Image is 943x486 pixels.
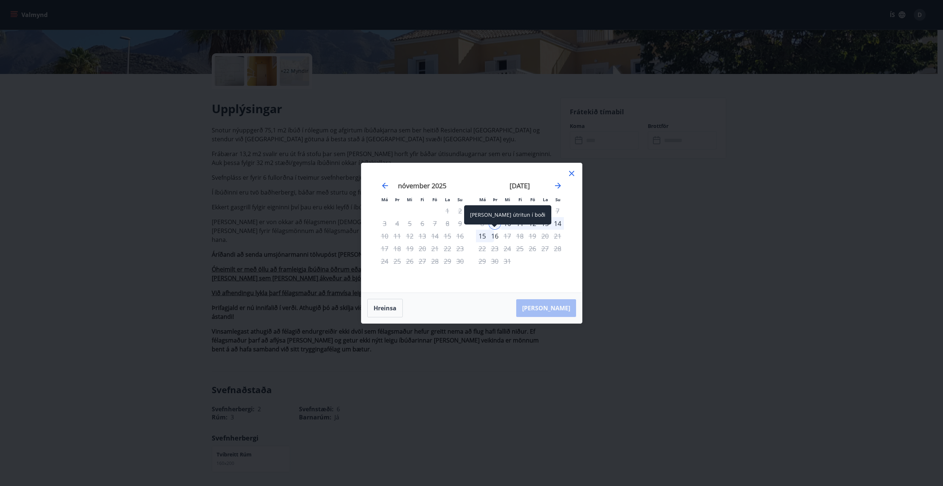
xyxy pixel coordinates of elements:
[551,217,564,230] div: 14
[391,217,404,230] div: Aðeins útritun í boði
[488,242,501,255] td: Not available. þriðjudagur, 23. desember 2025
[454,255,466,267] td: Not available. sunnudagur, 30. nóvember 2025
[429,217,441,230] td: Not available. föstudagur, 7. nóvember 2025
[454,230,466,242] td: Not available. sunnudagur, 16. nóvember 2025
[429,255,441,267] td: Not available. föstudagur, 28. nóvember 2025
[441,205,454,217] td: Not available. laugardagur, 1. nóvember 2025
[476,205,488,217] td: Not available. mánudagur, 1. desember 2025
[454,242,466,255] td: Not available. sunnudagur, 23. nóvember 2025
[454,217,466,230] td: Not available. sunnudagur, 9. nóvember 2025
[526,230,539,242] td: Not available. föstudagur, 19. desember 2025
[501,205,514,217] td: Not available. miðvikudagur, 3. desember 2025
[416,255,429,267] td: Not available. fimmtudagur, 27. nóvember 2025
[543,197,548,202] small: La
[378,242,391,255] td: Not available. mánudagur, 17. nóvember 2025
[551,205,564,217] td: Not available. sunnudagur, 7. desember 2025
[539,230,551,242] td: Not available. laugardagur, 20. desember 2025
[551,242,564,255] td: Not available. sunnudagur, 28. desember 2025
[479,197,486,202] small: Má
[457,197,463,202] small: Su
[488,230,501,242] td: Choose þriðjudagur, 16. desember 2025 as your check-out date. It’s available.
[429,230,441,242] td: Not available. föstudagur, 14. nóvember 2025
[510,181,530,190] strong: [DATE]
[501,255,514,267] td: Not available. miðvikudagur, 31. desember 2025
[551,230,564,242] td: Not available. sunnudagur, 21. desember 2025
[488,230,501,242] div: Aðeins útritun í boði
[381,181,389,190] div: Move backward to switch to the previous month.
[404,255,416,267] td: Not available. miðvikudagur, 26. nóvember 2025
[454,205,466,217] td: Not available. sunnudagur, 2. nóvember 2025
[476,242,488,255] td: Not available. mánudagur, 22. desember 2025
[501,230,514,242] td: Not available. miðvikudagur, 17. desember 2025
[551,217,564,230] td: Choose sunnudagur, 14. desember 2025 as your check-out date. It’s available.
[398,181,446,190] strong: nóvember 2025
[501,242,514,255] td: Not available. miðvikudagur, 24. desember 2025
[476,230,488,242] div: 15
[391,242,404,255] td: Not available. þriðjudagur, 18. nóvember 2025
[526,242,539,255] td: Not available. föstudagur, 26. desember 2025
[493,197,497,202] small: Þr
[416,230,429,242] td: Not available. fimmtudagur, 13. nóvember 2025
[488,205,501,217] td: Not available. þriðjudagur, 2. desember 2025
[476,230,488,242] td: Choose mánudagur, 15. desember 2025 as your check-out date. It’s available.
[464,205,551,225] div: [PERSON_NAME] útritun í boði
[488,255,501,267] td: Not available. þriðjudagur, 30. desember 2025
[378,217,391,230] td: Not available. mánudagur, 3. nóvember 2025
[404,230,416,242] td: Not available. miðvikudagur, 12. nóvember 2025
[441,255,454,267] td: Not available. laugardagur, 29. nóvember 2025
[445,197,450,202] small: La
[404,217,416,230] td: Not available. miðvikudagur, 5. nóvember 2025
[407,197,412,202] small: Mi
[432,197,437,202] small: Fö
[518,197,522,202] small: Fi
[514,242,526,255] td: Not available. fimmtudagur, 25. desember 2025
[416,217,429,230] td: Not available. fimmtudagur, 6. nóvember 2025
[391,230,404,242] td: Not available. þriðjudagur, 11. nóvember 2025
[526,205,539,217] td: Not available. föstudagur, 5. desember 2025
[530,197,535,202] small: Fö
[505,197,510,202] small: Mi
[539,242,551,255] td: Not available. laugardagur, 27. desember 2025
[441,217,454,230] td: Not available. laugardagur, 8. nóvember 2025
[378,255,391,267] td: Not available. mánudagur, 24. nóvember 2025
[421,197,424,202] small: Fi
[395,197,399,202] small: Þr
[367,299,403,317] button: Hreinsa
[441,230,454,242] td: Not available. laugardagur, 15. nóvember 2025
[554,181,562,190] div: Move forward to switch to the next month.
[555,197,561,202] small: Su
[441,242,454,255] td: Not available. laugardagur, 22. nóvember 2025
[539,205,551,217] td: Not available. laugardagur, 6. desember 2025
[370,172,573,284] div: Calendar
[476,255,488,267] td: Not available. mánudagur, 29. desember 2025
[381,197,388,202] small: Má
[514,205,526,217] td: Not available. fimmtudagur, 4. desember 2025
[378,230,391,242] td: Not available. mánudagur, 10. nóvember 2025
[429,242,441,255] td: Not available. föstudagur, 21. nóvember 2025
[391,255,404,267] td: Not available. þriðjudagur, 25. nóvember 2025
[514,230,526,242] td: Not available. fimmtudagur, 18. desember 2025
[416,242,429,255] td: Not available. fimmtudagur, 20. nóvember 2025
[391,217,404,230] td: Not available. þriðjudagur, 4. nóvember 2025
[404,242,416,255] td: Not available. miðvikudagur, 19. nóvember 2025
